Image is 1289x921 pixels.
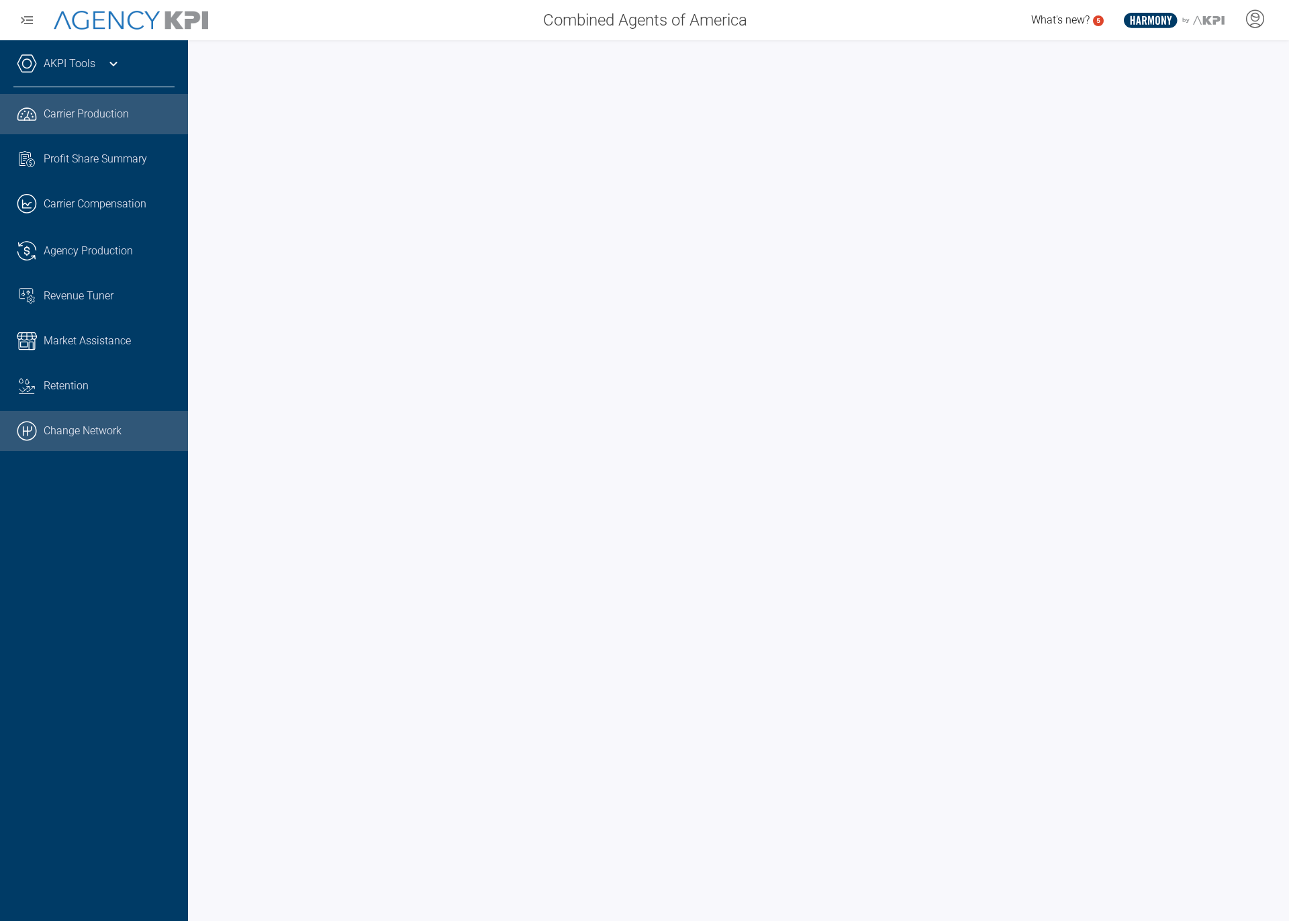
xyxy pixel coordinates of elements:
text: 5 [1096,17,1100,24]
span: Market Assistance [44,333,131,349]
span: What's new? [1031,13,1090,26]
span: Combined Agents of America [543,8,747,32]
span: Revenue Tuner [44,288,113,304]
a: 5 [1093,15,1104,26]
span: Profit Share Summary [44,151,147,167]
span: Agency Production [44,243,133,259]
div: Retention [44,378,175,394]
a: AKPI Tools [44,56,95,72]
span: Carrier Production [44,106,129,122]
span: Carrier Compensation [44,196,146,212]
img: AgencyKPI [54,11,208,30]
